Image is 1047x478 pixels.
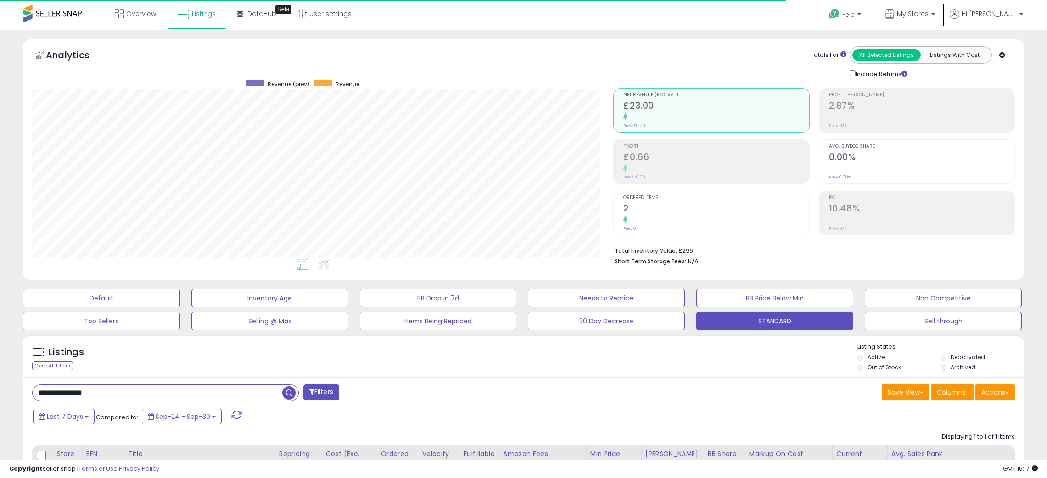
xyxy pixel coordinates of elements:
span: Last 7 Days [47,412,83,421]
button: Filters [303,384,339,400]
span: Revenue [336,80,359,88]
p: Listing States: [857,343,1024,351]
h5: Listings [49,346,84,359]
div: Current Buybox Price [836,449,884,468]
button: Actions [975,384,1015,400]
button: Last 7 Days [33,409,95,424]
h2: 0.00% [829,152,1014,164]
a: Privacy Policy [119,464,159,473]
div: Ordered Items [381,449,414,468]
span: Profit [PERSON_NAME] [829,93,1014,98]
div: Cost (Exc. VAT) [325,449,373,468]
div: Title [128,449,271,459]
span: Help [842,11,855,18]
a: Terms of Use [78,464,118,473]
h2: 10.48% [829,203,1014,216]
span: Overview [126,9,156,18]
span: ROI [829,195,1014,200]
span: DataHub [247,9,276,18]
h2: 2 [623,203,809,216]
b: Total Inventory Value: [615,247,677,255]
button: Sell through [865,312,1022,330]
span: Columns [937,388,966,397]
small: Prev: £0.00 [623,174,645,180]
div: Amazon Fees [503,449,582,459]
span: Compared to: [96,413,138,422]
button: BB Price Below Min [696,289,853,307]
button: Non Competitive [865,289,1022,307]
span: Avg. Buybox Share [829,144,1014,149]
button: All Selected Listings [852,49,921,61]
div: [PERSON_NAME] [645,449,700,459]
div: Store Name [56,449,78,468]
span: Profit [623,144,809,149]
button: Save View [882,384,929,400]
li: £296 [615,245,1008,256]
a: Help [822,1,870,30]
button: Sep-24 - Sep-30 [142,409,222,424]
span: Sep-24 - Sep-30 [156,412,210,421]
h2: £23.00 [623,100,809,113]
h2: 2.87% [829,100,1014,113]
div: Fulfillable Quantity [463,449,495,468]
b: Short Term Storage Fees: [615,257,686,265]
span: Listings [192,9,216,18]
div: Repricing [279,449,318,459]
label: Archived [951,363,975,371]
span: My Stores [897,9,929,18]
span: 2025-10-8 16:17 GMT [1003,464,1038,473]
div: Totals For [811,51,846,60]
a: Hi [PERSON_NAME] [950,9,1023,30]
div: seller snap | | [9,465,159,473]
button: Needs to Reprice [528,289,685,307]
button: Inventory Age [191,289,348,307]
small: Amazon Fees. [503,459,509,467]
button: Listings With Cost [920,49,989,61]
span: Ordered Items [623,195,809,200]
div: Displaying 1 to 1 of 1 items [942,433,1015,441]
div: Min Price [590,449,638,459]
div: Tooltip anchor [275,5,291,14]
button: Items Being Repriced [360,312,517,330]
button: STANDARD [696,312,853,330]
button: 30 Day Decrease [528,312,685,330]
div: BB Share 24h. [708,449,741,468]
small: Prev: 0.00% [829,174,851,180]
button: Columns [931,384,974,400]
small: Prev: £0.00 [623,123,645,128]
span: Revenue (prev) [268,80,309,88]
div: EFN [86,449,120,459]
label: Deactivated [951,353,985,361]
div: Clear All Filters [32,361,73,370]
h5: Analytics [46,49,107,64]
small: Prev: 0 [623,226,636,231]
strong: Copyright [9,464,43,473]
span: Hi [PERSON_NAME] [962,9,1017,18]
span: N/A [688,257,699,266]
button: Selling @ Max [191,312,348,330]
div: Markup on Cost [749,449,829,459]
small: Prev: N/A [829,123,847,128]
span: Net Revenue (Exc. VAT) [623,93,809,98]
label: Active [868,353,885,361]
h2: £0.66 [623,152,809,164]
small: Prev: N/A [829,226,847,231]
label: Out of Stock [868,363,901,371]
div: Velocity [422,449,455,459]
button: Default [23,289,180,307]
button: BB Drop in 7d [360,289,517,307]
i: Get Help [829,8,840,20]
button: Top Sellers [23,312,180,330]
div: Include Returns [843,68,918,79]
